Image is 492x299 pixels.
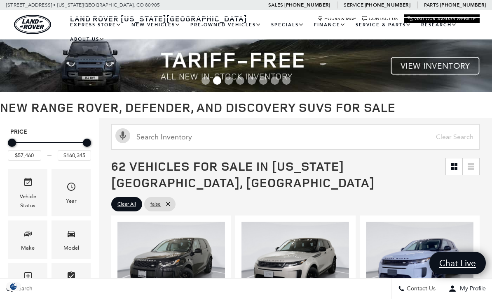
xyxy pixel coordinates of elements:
[344,2,363,8] span: Service
[8,220,47,259] div: MakeMake
[271,76,279,85] span: Go to slide 7
[23,175,33,192] span: Vehicle
[150,199,161,209] span: false
[225,76,233,85] span: Go to slide 3
[23,227,33,243] span: Make
[23,269,33,286] span: Trim
[268,2,283,8] span: Sales
[429,252,486,274] a: Chat Live
[14,15,51,34] a: land-rover
[435,257,480,269] span: Chat Live
[14,192,41,210] div: Vehicle Status
[52,220,91,259] div: ModelModel
[52,169,91,216] div: YearYear
[117,199,136,209] span: Clear All
[8,169,47,216] div: VehicleVehicle Status
[8,139,16,147] div: Minimum Price
[14,15,51,34] img: Land Rover
[408,16,476,21] a: Visit Our Jaguar Website
[65,18,127,32] a: EXPRESS STORE
[309,18,351,32] a: Finance
[63,243,79,253] div: Model
[66,227,76,243] span: Model
[365,2,410,8] a: [PHONE_NUMBER]
[66,269,76,286] span: Features
[236,76,244,85] span: Go to slide 4
[266,18,309,32] a: Specials
[318,16,356,21] a: Hours & Map
[65,18,480,46] nav: Main Navigation
[66,180,76,197] span: Year
[405,285,436,292] span: Contact Us
[58,150,91,161] input: Maximum
[66,197,77,206] div: Year
[10,128,89,136] h5: Price
[70,14,247,23] span: Land Rover [US_STATE][GEOGRAPHIC_DATA]
[213,76,221,85] span: Go to slide 2
[6,2,160,8] a: [STREET_ADDRESS] • [US_STATE][GEOGRAPHIC_DATA], CO 80905
[259,76,267,85] span: Go to slide 6
[4,282,23,291] img: Opt-Out Icon
[284,2,330,8] a: [PHONE_NUMBER]
[282,76,291,85] span: Go to slide 8
[457,285,486,292] span: My Profile
[416,18,462,32] a: Research
[351,18,416,32] a: Service & Parts
[21,243,35,253] div: Make
[424,2,439,8] span: Parts
[201,76,210,85] span: Go to slide 1
[248,76,256,85] span: Go to slide 5
[440,2,486,8] a: [PHONE_NUMBER]
[362,16,398,21] a: Contact Us
[111,124,480,150] input: Search Inventory
[185,18,266,32] a: Pre-Owned Vehicles
[8,150,41,161] input: Minimum
[65,32,110,46] a: About Us
[83,139,91,147] div: Maximum Price
[65,14,252,23] a: Land Rover [US_STATE][GEOGRAPHIC_DATA]
[442,278,492,299] button: Open user profile menu
[127,18,185,32] a: New Vehicles
[115,128,130,143] svg: Click to toggle on voice search
[111,158,375,191] span: 62 Vehicles for Sale in [US_STATE][GEOGRAPHIC_DATA], [GEOGRAPHIC_DATA]
[8,136,91,161] div: Price
[4,282,23,291] section: Click to Open Cookie Consent Modal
